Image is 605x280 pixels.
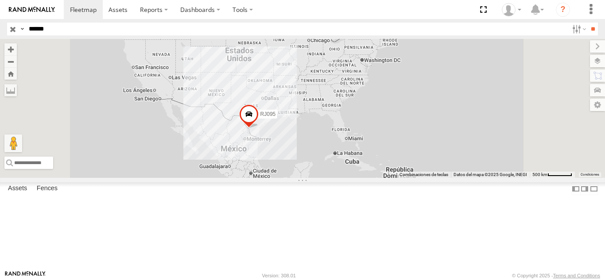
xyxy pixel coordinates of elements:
button: Combinaciones de teclas [399,172,448,178]
label: Search Query [19,23,26,35]
span: Datos del mapa ©2025 Google, INEGI [454,172,527,177]
div: © Copyright 2025 - [512,273,600,278]
label: Search Filter Options [569,23,588,35]
label: Dock Summary Table to the Right [580,182,589,195]
button: Zoom in [4,43,17,55]
button: Escala del mapa: 500 km por 52 píxeles [530,172,575,178]
button: Arrastra el hombrecito naranja al mapa para abrir Street View [4,134,22,152]
button: Zoom out [4,55,17,68]
span: 500 km [532,172,547,177]
a: Condiciones (se abre en una nueva pestaña) [581,173,599,176]
label: Measure [4,84,17,96]
a: Terms and Conditions [553,273,600,278]
span: RJ095 [260,111,276,117]
div: Taylete Medina [499,3,524,16]
button: Zoom Home [4,68,17,80]
div: Version: 308.01 [262,273,296,278]
label: Assets [4,183,31,195]
img: rand-logo.svg [9,7,55,13]
label: Dock Summary Table to the Left [571,182,580,195]
label: Hide Summary Table [589,182,598,195]
label: Map Settings [590,99,605,111]
a: Visit our Website [5,271,46,280]
label: Fences [32,183,62,195]
i: ? [556,3,570,17]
